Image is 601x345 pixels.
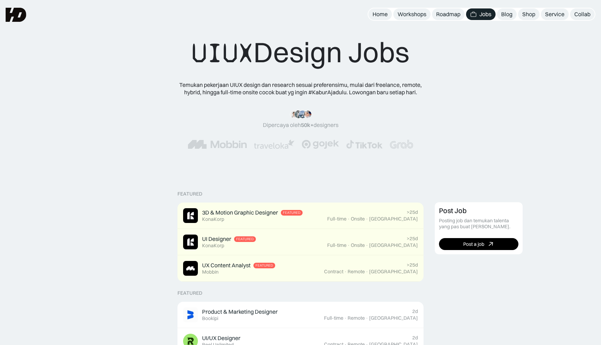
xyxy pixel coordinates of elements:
[574,11,590,18] div: Collab
[283,211,300,215] div: Featured
[256,263,273,268] div: Featured
[301,121,314,128] span: 50k+
[202,315,218,321] div: Bookipi
[497,8,517,20] a: Blog
[368,8,392,20] a: Home
[369,315,418,321] div: [GEOGRAPHIC_DATA]
[407,209,418,215] div: >25d
[202,334,240,342] div: UI/UX Designer
[436,11,460,18] div: Roadmap
[351,216,365,222] div: Onsite
[407,236,418,242] div: >25d
[183,261,198,276] img: Job Image
[344,269,347,275] div: ·
[366,216,368,222] div: ·
[351,242,365,248] div: Onsite
[324,315,343,321] div: Full-time
[439,206,467,215] div: Post Job
[439,238,518,250] a: Post a job
[541,8,569,20] a: Service
[202,209,278,216] div: 3D & Motion Graphic Designer
[183,208,198,223] img: Job Image
[570,8,595,20] a: Collab
[501,11,512,18] div: Blog
[344,315,347,321] div: ·
[545,11,564,18] div: Service
[177,229,424,255] a: Job ImageUI DesignerFeaturedKonaKorp>25dFull-time·Onsite·[GEOGRAPHIC_DATA]
[373,11,388,18] div: Home
[236,237,254,241] div: Featured
[466,8,496,20] a: Jobs
[177,302,424,328] a: Job ImageProduct & Marketing DesignerBookipi2dFull-time·Remote·[GEOGRAPHIC_DATA]
[327,216,347,222] div: Full-time
[463,241,484,247] div: Post a job
[183,307,198,322] img: Job Image
[369,216,418,222] div: [GEOGRAPHIC_DATA]
[263,121,338,129] div: Dipercaya oleh designers
[412,308,418,314] div: 2d
[347,242,350,248] div: ·
[412,335,418,341] div: 2d
[369,269,418,275] div: [GEOGRAPHIC_DATA]
[202,269,219,275] div: Mobbin
[202,235,231,243] div: UI Designer
[324,269,343,275] div: Contract
[366,315,368,321] div: ·
[174,81,427,96] div: Temukan pekerjaan UIUX design dan research sesuai preferensimu, mulai dari freelance, remote, hyb...
[202,308,278,315] div: Product & Marketing Designer
[202,262,251,269] div: UX Content Analyst
[347,216,350,222] div: ·
[202,216,224,222] div: KonaKorp
[192,35,409,70] div: Design Jobs
[479,11,491,18] div: Jobs
[177,290,202,296] div: Featured
[398,11,426,18] div: Workshops
[177,191,202,197] div: Featured
[366,269,368,275] div: ·
[522,11,535,18] div: Shop
[407,262,418,268] div: >25d
[518,8,539,20] a: Shop
[366,242,368,248] div: ·
[348,269,365,275] div: Remote
[348,315,365,321] div: Remote
[327,242,347,248] div: Full-time
[192,36,253,70] span: UIUX
[439,218,518,230] div: Posting job dan temukan talenta yang pas buat [PERSON_NAME].
[432,8,465,20] a: Roadmap
[202,243,224,249] div: KonaKorp
[183,235,198,249] img: Job Image
[177,203,424,229] a: Job Image3D & Motion Graphic DesignerFeaturedKonaKorp>25dFull-time·Onsite·[GEOGRAPHIC_DATA]
[369,242,418,248] div: [GEOGRAPHIC_DATA]
[177,255,424,282] a: Job ImageUX Content AnalystFeaturedMobbin>25dContract·Remote·[GEOGRAPHIC_DATA]
[393,8,431,20] a: Workshops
